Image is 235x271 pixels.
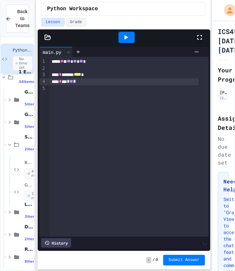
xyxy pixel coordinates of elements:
[168,257,200,263] span: Submit Answer
[218,114,229,132] h2: Assignment Details
[24,160,33,166] span: Bear [PERSON_NAME]
[24,214,38,219] span: 3 items
[41,18,64,26] button: Lesson
[24,111,33,117] span: Gr. 11 Python Review 2
[13,48,33,53] span: Python Workspace
[146,257,151,263] span: -
[220,89,227,95] div: [PERSON_NAME]
[156,257,158,263] span: 0
[13,56,33,71] span: No time set
[47,5,98,13] span: Python Workspace
[24,191,43,201] span: 35 min
[218,65,229,84] h2: Your Progress
[24,134,33,140] span: Strings & File Reading
[24,89,33,95] span: Gr. 11 Python Review 1
[24,224,33,230] span: Dictionaries
[24,246,33,252] span: Recursion
[24,259,38,264] span: 8 items
[24,201,33,207] span: Lists
[39,47,73,57] div: main.py
[24,168,43,179] span: 40 min
[24,237,38,241] span: 2 items
[163,255,205,265] button: Submit Answer
[6,5,29,33] button: Back to Teams
[39,71,46,78] div: 3
[218,135,229,167] div: No due date set
[24,182,33,188] span: Grades
[39,58,46,65] div: 1
[39,85,46,92] div: 5
[24,125,38,129] span: 5 items
[19,69,33,75] span: 1 Exploring Data
[39,49,65,56] div: main.py
[153,257,155,263] span: /
[15,8,29,29] span: Back to Teams
[39,65,46,72] div: 2
[39,78,46,85] div: 4
[24,147,38,151] span: 2 items
[66,18,86,26] button: Grade
[41,238,71,248] div: History
[24,102,38,106] span: 5 items
[19,80,35,84] span: 34 items
[220,96,227,100] div: [EMAIL_ADDRESS][DOMAIN_NAME]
